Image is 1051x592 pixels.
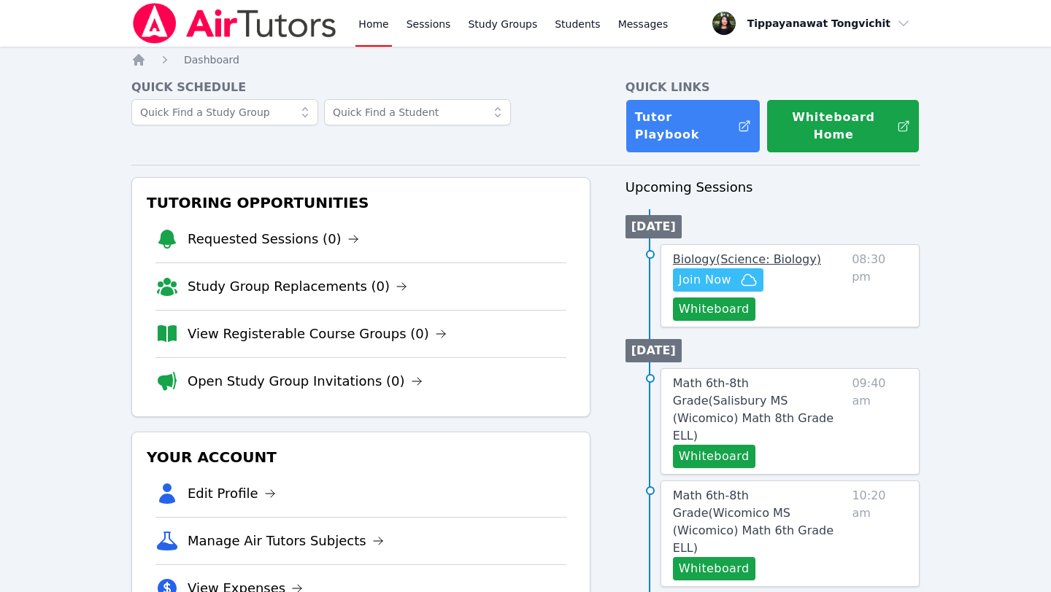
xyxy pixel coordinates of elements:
span: Dashboard [184,54,239,66]
span: Math 6th-8th Grade ( Wicomico MS (Wicomico) Math 6th Grade ELL ) [673,488,834,555]
input: Quick Find a Study Group [131,99,318,125]
li: [DATE] [625,215,682,238]
nav: Breadcrumb [131,52,920,67]
a: Open Study Group Invitations (0) [188,371,423,392]
span: 10:20 am [852,487,907,580]
button: Join Now [673,268,763,292]
a: Dashboard [184,52,239,67]
a: Edit Profile [188,483,276,504]
span: Math 6th-8th Grade ( Salisbury MS (Wicomico) Math 8th Grade ELL ) [673,376,834,443]
a: Math 6th-8th Grade(Wicomico MS (Wicomico) Math 6th Grade ELL) [673,487,847,557]
span: Messages [618,17,669,31]
a: Math 6th-8th Grade(Salisbury MS (Wicomico) Math 8th Grade ELL) [673,375,847,445]
a: Requested Sessions (0) [188,229,359,249]
button: Whiteboard Home [766,99,920,153]
a: Biology(Science: Biology) [673,251,821,268]
a: Tutor Playbook [625,99,761,153]
span: 08:30 pm [852,251,907,321]
button: Whiteboard [673,297,755,321]
span: Join Now [679,271,731,289]
button: Whiteboard [673,445,755,468]
input: Quick Find a Student [324,99,511,125]
a: View Registerable Course Groups (0) [188,324,447,344]
h3: Your Account [144,444,578,470]
a: Manage Air Tutors Subjects [188,531,384,551]
span: 09:40 am [852,375,907,468]
h4: Quick Links [625,79,920,96]
button: Whiteboard [673,557,755,580]
span: Biology ( Science: Biology ) [673,252,821,266]
h4: Quick Schedule [131,79,590,96]
h3: Upcoming Sessions [625,177,920,198]
li: [DATE] [625,339,682,362]
h3: Tutoring Opportunities [144,190,578,216]
img: Air Tutors [131,3,338,44]
a: Study Group Replacements (0) [188,276,407,297]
